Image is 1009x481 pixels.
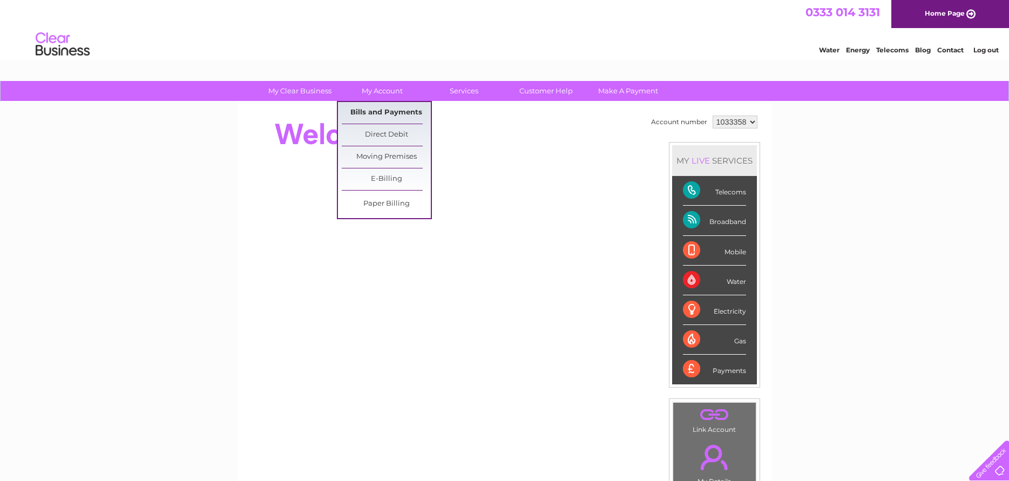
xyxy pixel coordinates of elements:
[683,176,746,206] div: Telecoms
[689,155,712,166] div: LIVE
[937,46,964,54] a: Contact
[342,193,431,215] a: Paper Billing
[819,46,839,54] a: Water
[672,145,757,176] div: MY SERVICES
[683,295,746,325] div: Electricity
[876,46,909,54] a: Telecoms
[673,402,756,436] td: Link Account
[683,236,746,266] div: Mobile
[337,81,426,101] a: My Account
[342,146,431,168] a: Moving Premises
[584,81,673,101] a: Make A Payment
[973,46,999,54] a: Log out
[676,438,753,476] a: .
[419,81,509,101] a: Services
[805,5,880,19] a: 0333 014 3131
[683,206,746,235] div: Broadband
[683,355,746,384] div: Payments
[648,113,710,131] td: Account number
[342,124,431,146] a: Direct Debit
[683,266,746,295] div: Water
[683,325,746,355] div: Gas
[342,102,431,124] a: Bills and Payments
[502,81,591,101] a: Customer Help
[846,46,870,54] a: Energy
[255,81,344,101] a: My Clear Business
[676,405,753,424] a: .
[915,46,931,54] a: Blog
[35,28,90,61] img: logo.png
[250,6,760,52] div: Clear Business is a trading name of Verastar Limited (registered in [GEOGRAPHIC_DATA] No. 3667643...
[342,168,431,190] a: E-Billing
